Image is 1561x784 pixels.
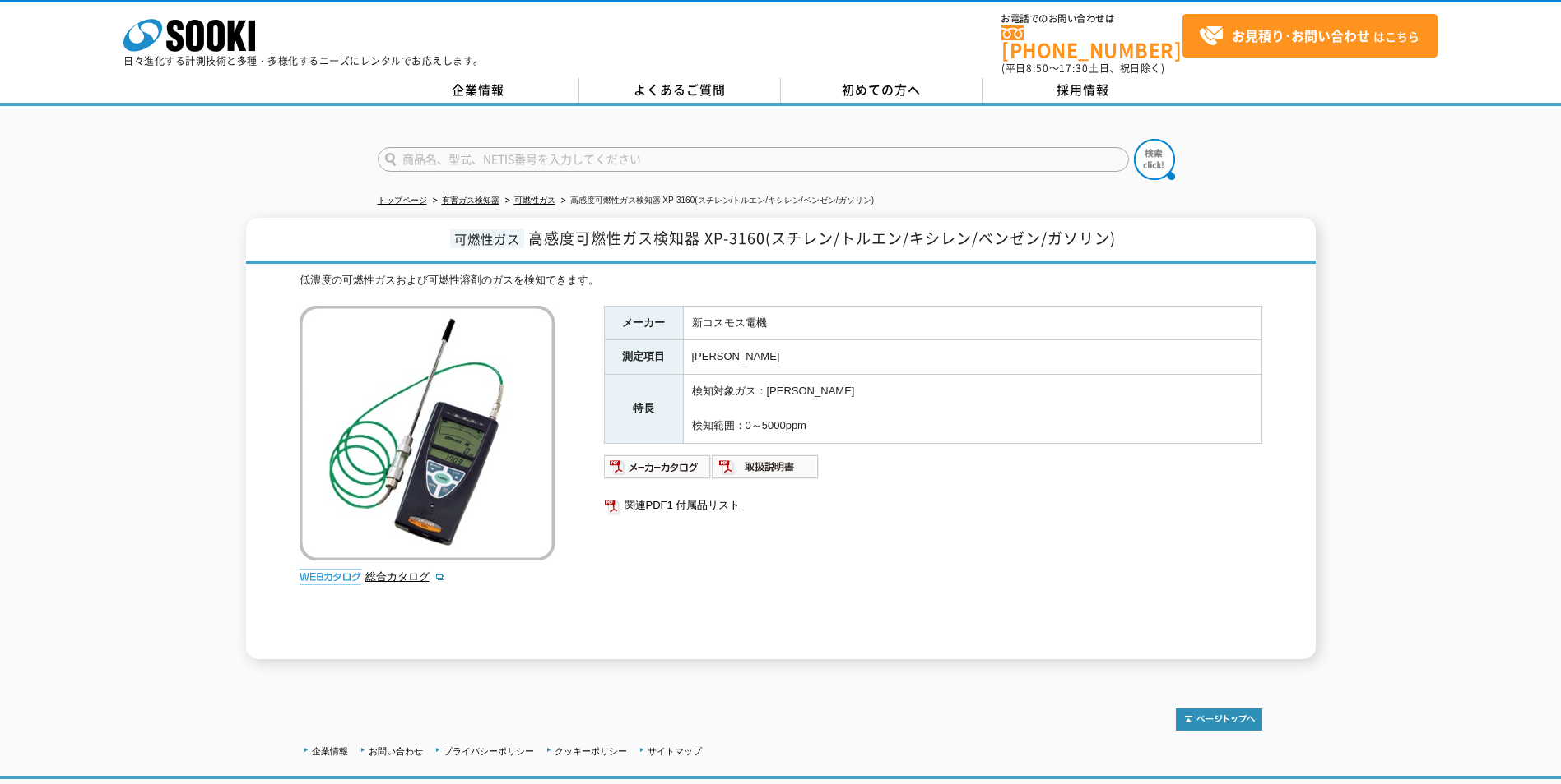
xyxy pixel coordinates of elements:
a: お問い合わせ [369,746,423,756]
td: 検知対象ガス：[PERSON_NAME] 検知範囲：0～5000ppm [683,375,1261,443]
input: 商品名、型式、NETIS番号を入力してください [378,147,1129,172]
a: 総合カタログ [365,570,446,583]
span: 8:50 [1026,61,1049,76]
a: 企業情報 [312,746,348,756]
a: サイトマップ [648,746,702,756]
a: 初めての方へ [781,78,983,103]
td: 新コスモス電機 [683,306,1261,340]
th: 特長 [604,375,683,443]
span: 高感度可燃性ガス検知器 XP-3160(スチレン/トルエン/キシレン/ベンゼン/ガソリン) [528,227,1116,249]
span: 初めての方へ [842,81,921,99]
p: 日々進化する計測技術と多種・多様化するニーズにレンタルでお応えします。 [123,56,484,66]
img: トップページへ [1176,708,1262,731]
a: 採用情報 [983,78,1184,103]
a: メーカーカタログ [604,464,712,477]
span: はこちら [1199,24,1419,48]
img: 取扱説明書 [712,454,820,480]
a: 企業情報 [378,78,579,103]
img: 高感度可燃性ガス検知器 XP-3160(スチレン/トルエン/キシレン/ベンゼン/ガソリン) [300,306,555,560]
th: メーカー [604,306,683,340]
a: お見積り･お問い合わせはこちら [1182,14,1438,58]
li: 高感度可燃性ガス検知器 XP-3160(スチレン/トルエン/キシレン/ベンゼン/ガソリン) [558,192,874,210]
a: 可燃性ガス [514,196,555,205]
a: よくあるご質問 [579,78,781,103]
img: メーカーカタログ [604,454,712,480]
a: 有害ガス検知器 [442,196,499,205]
a: クッキーポリシー [555,746,627,756]
a: 関連PDF1 付属品リスト [604,495,1262,516]
span: お電話でのお問い合わせは [1001,14,1182,24]
strong: お見積り･お問い合わせ [1232,25,1370,45]
div: 低濃度の可燃性ガスおよび可燃性溶剤のガスを検知できます。 [300,272,1262,289]
a: プライバシーポリシー [444,746,534,756]
a: [PHONE_NUMBER] [1001,25,1182,59]
img: webカタログ [300,569,361,585]
span: 17:30 [1059,61,1089,76]
a: トップページ [378,196,427,205]
span: 可燃性ガス [450,229,524,248]
th: 測定項目 [604,340,683,375]
a: 取扱説明書 [712,464,820,477]
td: [PERSON_NAME] [683,340,1261,375]
img: btn_search.png [1134,139,1175,180]
span: (平日 ～ 土日、祝日除く) [1001,61,1164,76]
